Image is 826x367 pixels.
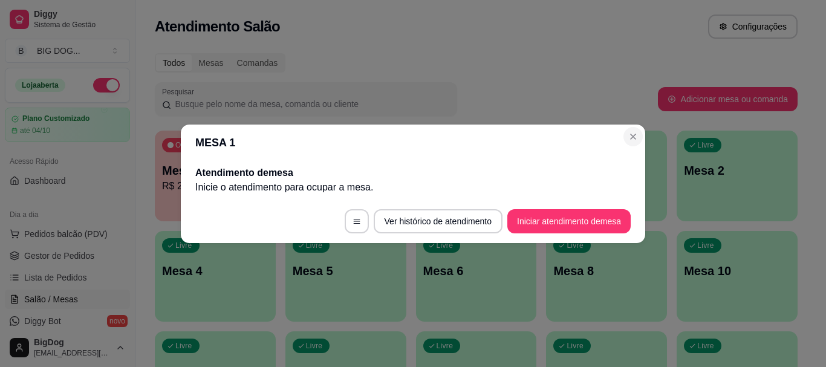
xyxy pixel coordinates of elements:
[623,127,643,146] button: Close
[374,209,502,233] button: Ver histórico de atendimento
[181,125,645,161] header: MESA 1
[507,209,631,233] button: Iniciar atendimento demesa
[195,180,631,195] p: Inicie o atendimento para ocupar a mesa .
[195,166,631,180] h2: Atendimento de mesa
